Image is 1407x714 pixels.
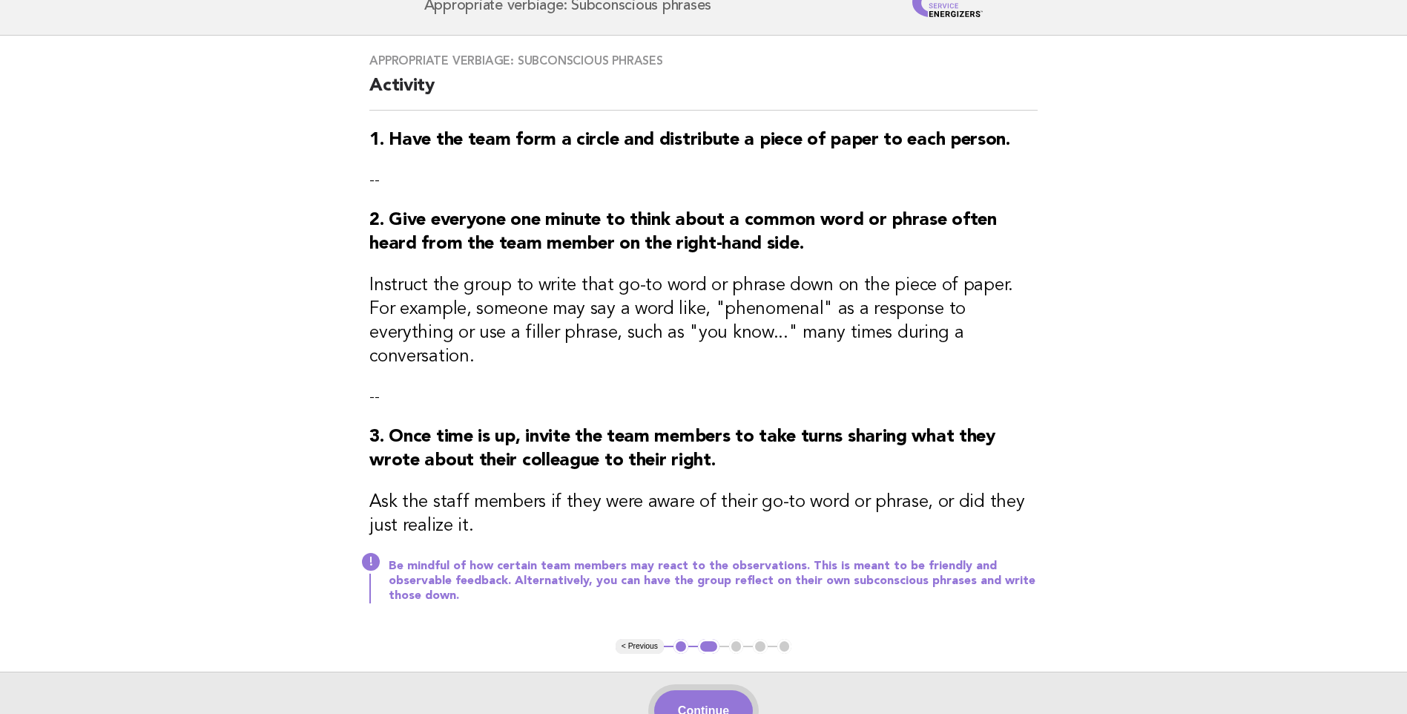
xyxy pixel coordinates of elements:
[369,387,1038,407] p: --
[369,491,1038,538] h3: Ask the staff members if they were aware of their go-to word or phrase, or did they just realize it.
[369,74,1038,111] h2: Activity
[389,559,1038,603] p: Be mindful of how certain team members may react to the observations. This is meant to be friendl...
[369,170,1038,191] p: --
[673,639,688,654] button: 1
[698,639,719,654] button: 2
[369,53,1038,68] h3: Appropriate verbiage: Subconscious phrases
[616,639,664,654] button: < Previous
[369,212,996,253] strong: 2. Give everyone one minute to think about a common word or phrase often heard from the team memb...
[369,131,1010,149] strong: 1. Have the team form a circle and distribute a piece of paper to each person.
[369,428,995,470] strong: 3. Once time is up, invite the team members to take turns sharing what they wrote about their col...
[369,274,1038,369] h3: Instruct the group to write that go-to word or phrase down on the piece of paper. For example, so...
